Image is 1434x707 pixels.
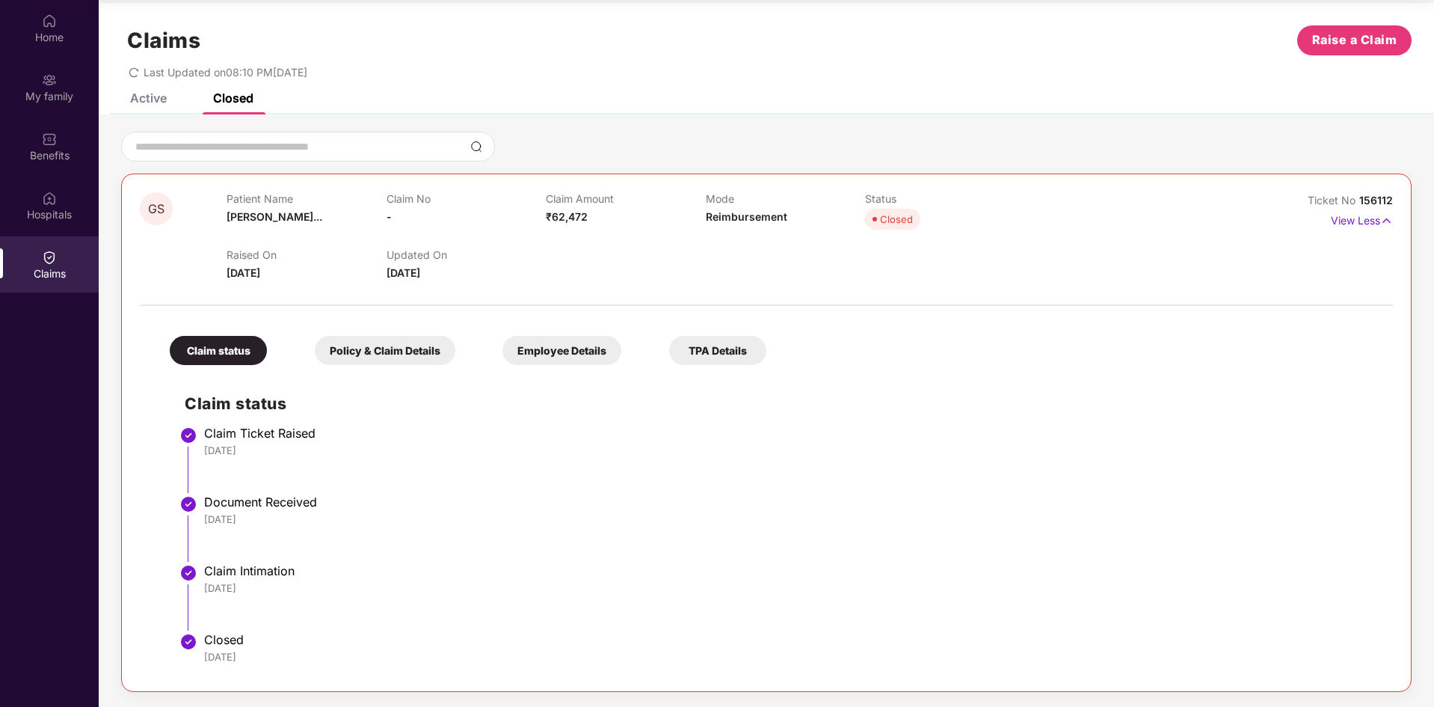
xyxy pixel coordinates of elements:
[1359,194,1393,206] span: 156112
[148,203,164,215] span: GS
[387,266,420,279] span: [DATE]
[204,563,1378,578] div: Claim Intimation
[204,581,1378,595] div: [DATE]
[1297,25,1412,55] button: Raise a Claim
[706,192,865,205] p: Mode
[502,336,621,365] div: Employee Details
[1312,31,1397,49] span: Raise a Claim
[387,192,546,205] p: Claim No
[227,266,260,279] span: [DATE]
[42,250,57,265] img: svg+xml;base64,PHN2ZyBpZD0iQ2xhaW0iIHhtbG5zPSJodHRwOi8vd3d3LnczLm9yZy8yMDAwL3N2ZyIgd2lkdGg9IjIwIi...
[227,248,386,261] p: Raised On
[1308,194,1359,206] span: Ticket No
[865,192,1024,205] p: Status
[387,210,392,223] span: -
[127,28,200,53] h1: Claims
[546,210,588,223] span: ₹62,472
[1380,212,1393,229] img: svg+xml;base64,PHN2ZyB4bWxucz0iaHR0cDovL3d3dy53My5vcmcvMjAwMC9zdmciIHdpZHRoPSIxNyIgaGVpZ2h0PSIxNy...
[130,91,167,105] div: Active
[185,391,1378,416] h2: Claim status
[387,248,546,261] p: Updated On
[546,192,705,205] p: Claim Amount
[170,336,267,365] div: Claim status
[213,91,253,105] div: Closed
[706,210,787,223] span: Reimbursement
[42,73,57,88] img: svg+xml;base64,PHN2ZyB3aWR0aD0iMjAiIGhlaWdodD0iMjAiIHZpZXdCb3g9IjAgMCAyMCAyMCIgZmlsbD0ibm9uZSIgeG...
[880,212,913,227] div: Closed
[42,191,57,206] img: svg+xml;base64,PHN2ZyBpZD0iSG9zcGl0YWxzIiB4bWxucz0iaHR0cDovL3d3dy53My5vcmcvMjAwMC9zdmciIHdpZHRoPS...
[42,132,57,147] img: svg+xml;base64,PHN2ZyBpZD0iQmVuZWZpdHMiIHhtbG5zPSJodHRwOi8vd3d3LnczLm9yZy8yMDAwL3N2ZyIgd2lkdGg9Ij...
[179,564,197,582] img: svg+xml;base64,PHN2ZyBpZD0iU3RlcC1Eb25lLTMyeDMyIiB4bWxucz0iaHR0cDovL3d3dy53My5vcmcvMjAwMC9zdmciIH...
[315,336,455,365] div: Policy & Claim Details
[204,650,1378,664] div: [DATE]
[227,192,386,205] p: Patient Name
[179,495,197,513] img: svg+xml;base64,PHN2ZyBpZD0iU3RlcC1Eb25lLTMyeDMyIiB4bWxucz0iaHR0cDovL3d3dy53My5vcmcvMjAwMC9zdmciIH...
[179,426,197,444] img: svg+xml;base64,PHN2ZyBpZD0iU3RlcC1Eb25lLTMyeDMyIiB4bWxucz0iaHR0cDovL3d3dy53My5vcmcvMjAwMC9zdmciIH...
[204,512,1378,526] div: [DATE]
[144,66,307,79] span: Last Updated on 08:10 PM[DATE]
[470,141,482,153] img: svg+xml;base64,PHN2ZyBpZD0iU2VhcmNoLTMyeDMyIiB4bWxucz0iaHR0cDovL3d3dy53My5vcmcvMjAwMC9zdmciIHdpZH...
[204,495,1378,509] div: Document Received
[204,426,1378,441] div: Claim Ticket Raised
[179,633,197,651] img: svg+xml;base64,PHN2ZyBpZD0iU3RlcC1Eb25lLTMyeDMyIiB4bWxucz0iaHR0cDovL3d3dy53My5vcmcvMjAwMC9zdmciIH...
[669,336,766,365] div: TPA Details
[129,66,139,79] span: redo
[204,632,1378,647] div: Closed
[42,13,57,28] img: svg+xml;base64,PHN2ZyBpZD0iSG9tZSIgeG1sbnM9Imh0dHA6Ly93d3cudzMub3JnLzIwMDAvc3ZnIiB3aWR0aD0iMjAiIG...
[227,210,322,223] span: [PERSON_NAME]...
[204,444,1378,457] div: [DATE]
[1331,209,1393,229] p: View Less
